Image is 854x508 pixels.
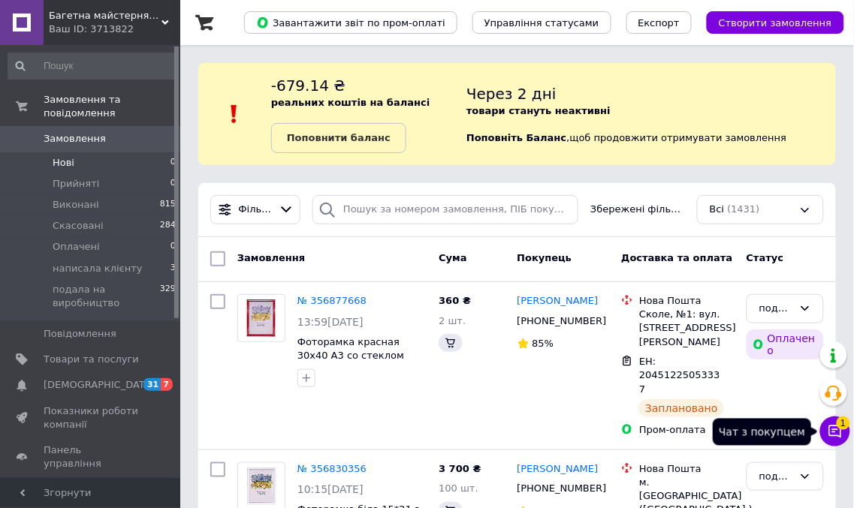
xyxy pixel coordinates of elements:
span: Фільтри [239,203,273,217]
div: Пром-оплата [639,423,735,437]
div: Сколе, №1: вул. [STREET_ADDRESS][PERSON_NAME] [639,308,735,349]
span: 360 ₴ [439,295,471,306]
span: Завантажити звіт по пром-оплаті [256,16,445,29]
span: 100 шт. [439,482,478,494]
input: Пошук за номером замовлення, ПІБ покупця, номером телефону, Email, номером накладної [312,195,578,224]
span: Скасовані [53,219,104,233]
span: Cума [439,252,466,263]
button: Управління статусами [472,11,611,34]
span: Збережені фільтри: [590,203,684,217]
span: 85% [533,338,554,349]
span: ЕН: 20451225053337 [639,356,720,395]
span: 329 [160,283,176,310]
span: Замовлення [237,252,305,263]
div: Нова Пошта [639,294,735,308]
span: Експорт [638,17,680,29]
span: Показники роботи компанії [44,404,139,431]
span: 0 [170,156,176,170]
a: [PERSON_NAME] [518,462,599,476]
button: Експорт [626,11,693,34]
span: подала на виробництво [53,283,160,310]
b: Поповніть Баланс [466,132,566,143]
input: Пошук [8,53,177,80]
span: 13:59[DATE] [297,316,364,328]
span: Нові [53,156,74,170]
span: Замовлення та повідомлення [44,93,180,120]
a: № 356877668 [297,295,367,306]
span: Виконані [53,198,99,212]
a: Фоторамка красная 30х40 А3 со стеклом (пластиковый багет) [297,336,405,375]
span: Багетна майстерня "Світ Рам" [49,9,161,23]
span: Доставка та оплата [621,252,732,263]
div: [PHONE_NUMBER] [515,479,599,498]
span: 815 [160,198,176,212]
span: 31 [143,378,161,391]
a: Фото товару [237,294,285,342]
span: (1431) [728,203,760,215]
span: Статус [747,252,784,263]
div: Нова Пошта [639,462,735,476]
span: Замовлення [44,132,106,146]
span: Створити замовлення [719,17,832,29]
span: Управління статусами [484,17,599,29]
a: Створити замовлення [692,17,844,28]
div: , щоб продовжити отримувати замовлення [466,75,836,153]
span: 3 [170,262,176,275]
button: Завантажити звіт по пром-оплаті [244,11,457,34]
div: Заплановано [639,399,724,417]
button: Створити замовлення [707,11,844,34]
div: Ваш ID: 3713822 [49,23,180,36]
b: товари стануть неактивні [466,105,611,116]
span: 10:15[DATE] [297,483,364,495]
span: Прийняті [53,177,99,191]
b: реальних коштів на балансі [271,97,430,108]
span: Через 2 дні [466,85,557,103]
span: [DEMOGRAPHIC_DATA] [44,378,155,392]
span: Повідомлення [44,327,116,341]
div: Оплачено [747,329,824,359]
div: Чат з покупцем [713,419,811,446]
span: 3 700 ₴ [439,463,481,474]
img: Фото товару [238,295,285,341]
span: Всі [710,203,725,217]
span: Оплачені [53,240,100,254]
span: 284 [160,219,176,233]
span: -679.14 ₴ [271,77,346,95]
span: 0 [170,240,176,254]
span: 2 шт. [439,315,466,326]
div: подала на виробництво [759,469,793,485]
button: Чат з покупцем1 [820,416,850,446]
span: 1 [837,413,850,427]
div: [PHONE_NUMBER] [515,311,599,331]
span: написала клієнту [53,262,143,275]
a: Поповнити баланс [271,123,406,153]
b: Поповнити баланс [287,132,391,143]
span: Покупець [518,252,572,263]
span: 7 [161,378,173,391]
span: Панель управління [44,443,139,470]
span: 0 [170,177,176,191]
div: подала на виробництво [759,301,793,317]
img: :exclamation: [223,103,246,125]
a: [PERSON_NAME] [518,294,599,308]
span: Товари та послуги [44,353,139,366]
a: № 356830356 [297,463,367,474]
